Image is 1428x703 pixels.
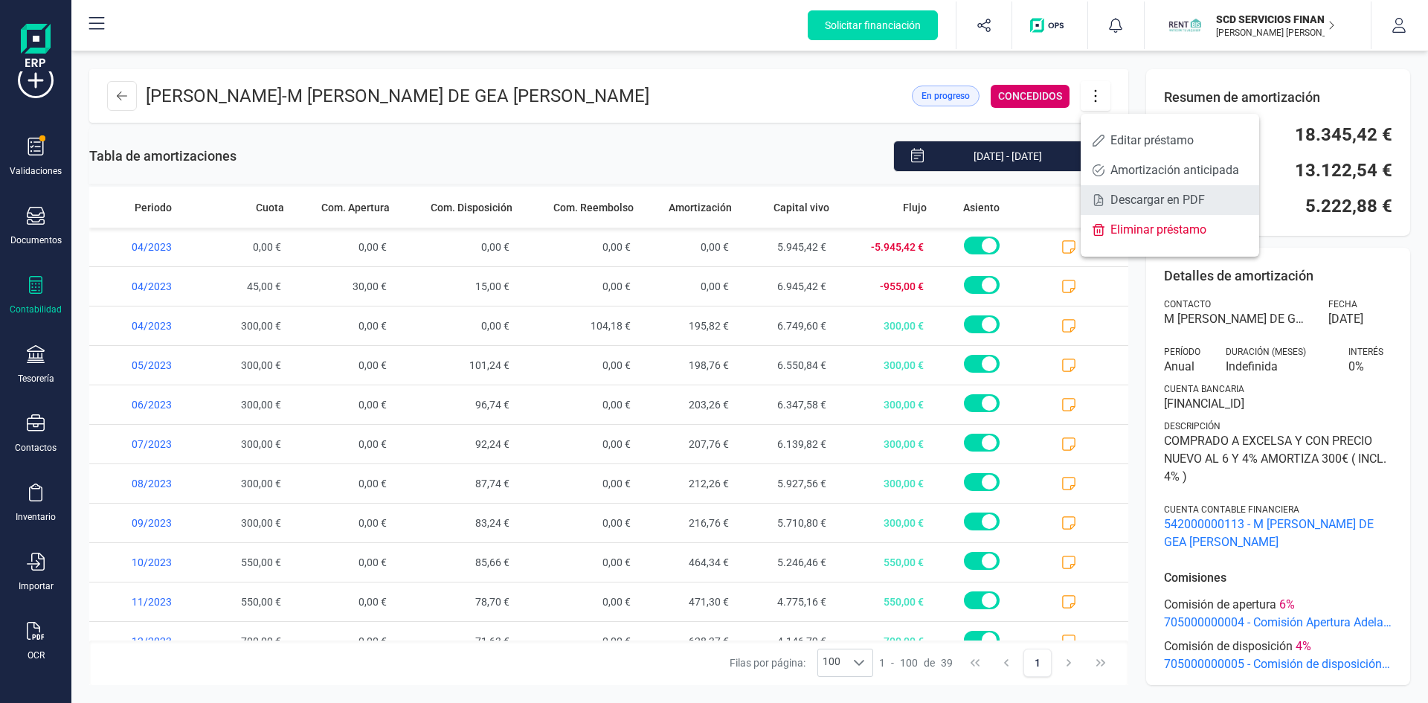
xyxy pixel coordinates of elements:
button: Next Page [1055,649,1084,677]
span: 71,63 € [396,622,518,661]
span: 5.246,46 € [738,543,835,582]
span: Comisión de disposición [1164,638,1293,655]
span: 300,00 € [193,504,290,542]
span: 92,24 € [396,425,518,463]
span: 101,24 € [396,346,518,385]
span: 0,00 € [518,543,640,582]
p: Comisiones [1164,569,1392,587]
span: Solicitar financiación [825,18,921,33]
span: 6.139,82 € [738,425,835,463]
button: First Page [961,649,989,677]
span: 550,00 € [193,582,290,621]
span: 0,00 € [518,228,640,266]
span: 0,00 € [290,425,396,463]
img: SC [1168,9,1201,42]
span: COMPRADO A EXCELSA Y CON PRECIO NUEVO AL 6 Y 4% AMORTIZA 300€ ( INCL. 4% ) [1164,432,1392,486]
span: 0,00 € [290,464,396,503]
div: CONCEDIDOS [991,85,1070,108]
div: Documentos [10,234,62,246]
span: M [PERSON_NAME] DE GEA [PERSON_NAME] [287,86,649,106]
span: 300,00 € [193,346,290,385]
span: Com. Apertura [321,200,390,215]
span: 550,00 € [835,582,933,621]
span: 0,00 € [518,464,640,503]
span: [FINANCIAL_ID] [1164,395,1392,413]
span: 300,00 € [193,425,290,463]
span: 6.347,58 € [738,385,835,424]
span: 78,70 € [396,582,518,621]
span: 5.945,42 € [738,228,835,266]
div: Tesorería [18,373,54,385]
span: Amortización anticipada [1110,164,1247,176]
span: 195,82 € [640,306,738,345]
p: [PERSON_NAME] - [146,84,649,108]
p: Detalles de amortización [1164,266,1392,286]
span: 0,00 € [290,622,396,661]
span: Capital vivo [773,200,829,215]
span: 705000000005 - Comisión de disposición Adelanto [1164,655,1392,673]
span: 07/2023 [89,425,193,463]
span: Interés [1348,346,1383,358]
span: 700,00 € [193,622,290,661]
span: 4.146,79 € [738,622,835,661]
div: Contabilidad [10,304,62,315]
span: 1 [879,655,885,670]
span: 0,00 € [518,582,640,621]
span: 705000000004 - Comisión Apertura Adelanto [1164,614,1392,632]
span: 300,00 € [835,425,933,463]
span: 471,30 € [640,582,738,621]
span: 45,00 € [193,267,290,306]
span: 11/2023 [89,582,193,621]
span: 300,00 € [193,306,290,345]
span: 0,00 € [518,385,640,424]
span: Fecha [1328,298,1357,310]
span: 4.775,16 € [738,582,835,621]
span: 100 [900,655,918,670]
span: 85,66 € [396,543,518,582]
p: Resumen de amortización [1164,87,1392,108]
span: 5.222,88 € [1305,194,1392,218]
span: Periodo [135,200,172,215]
span: Com. Disposición [431,200,512,215]
span: 04/2023 [89,267,193,306]
span: 08/2023 [89,464,193,503]
span: 0,00 € [193,228,290,266]
span: 13.122,54 € [1295,158,1392,182]
span: Editar préstamo [1110,135,1247,147]
span: 83,24 € [396,504,518,542]
button: Solicitar financiación [808,10,938,40]
span: 6.749,60 € [738,306,835,345]
div: OCR [28,649,45,661]
span: 5.710,80 € [738,504,835,542]
span: 0,00 € [290,504,396,542]
span: 628,37 € [640,622,738,661]
span: 87,74 € [396,464,518,503]
span: 100 [818,649,845,676]
span: Flujo [903,200,927,215]
span: 0,00 € [518,622,640,661]
span: 0,00 € [518,267,640,306]
span: 0,00 € [640,267,738,306]
span: 12/2023 [89,622,193,661]
span: Asiento [963,200,1000,215]
div: Importar [19,580,54,592]
span: 04/2023 [89,306,193,345]
span: 212,26 € [640,464,738,503]
span: 18.345,42 € [1295,123,1392,147]
span: Período [1164,346,1200,358]
span: 300,00 € [193,385,290,424]
span: 0,00 € [290,306,396,345]
span: Cuenta bancaria [1164,383,1244,395]
span: 104,18 € [518,306,640,345]
span: 198,76 € [640,346,738,385]
span: 0,00 € [290,346,396,385]
span: 6.945,42 € [738,267,835,306]
span: 5.927,56 € [738,464,835,503]
span: 300,00 € [193,464,290,503]
span: 0,00 € [290,543,396,582]
span: 39 [941,655,953,670]
span: 542000000113 - M [PERSON_NAME] DE GEA [PERSON_NAME] [1164,516,1392,551]
span: 203,26 € [640,385,738,424]
span: 15,00 € [396,267,518,306]
span: En progreso [922,89,970,103]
